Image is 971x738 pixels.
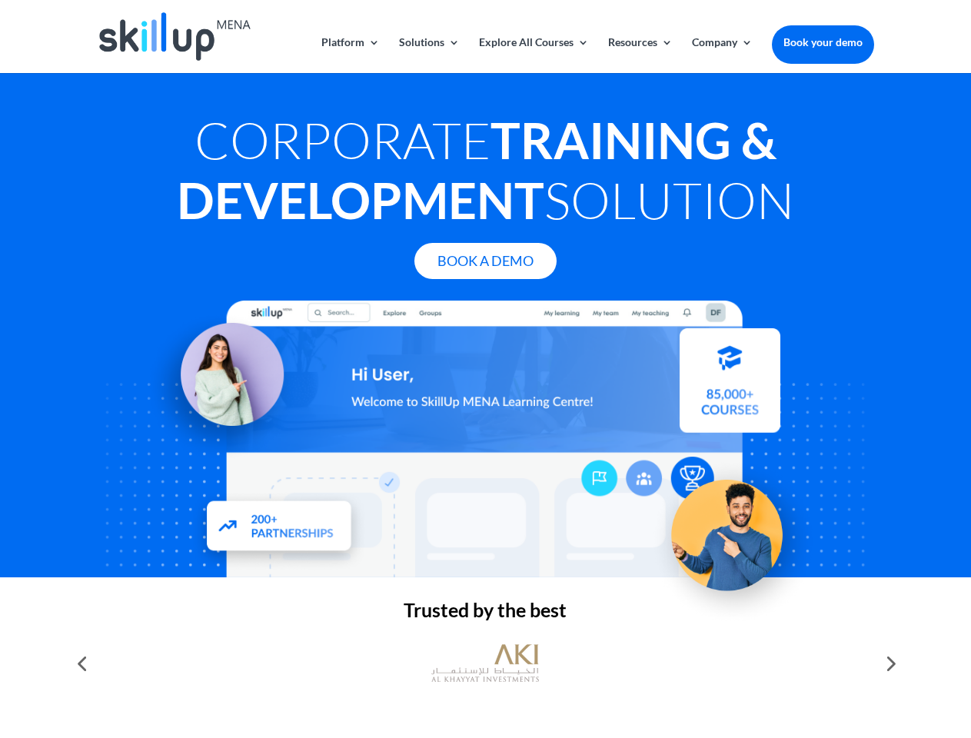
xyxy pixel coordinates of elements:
[97,600,873,627] h2: Trusted by the best
[399,37,460,73] a: Solutions
[692,37,753,73] a: Company
[649,447,820,618] img: Upskill your workforce - SkillUp
[97,110,873,238] h1: Corporate Solution
[414,243,557,279] a: Book A Demo
[772,25,874,59] a: Book your demo
[608,37,673,73] a: Resources
[715,572,971,738] iframe: Chat Widget
[321,37,380,73] a: Platform
[191,486,369,570] img: Partners - SkillUp Mena
[99,12,250,61] img: Skillup Mena
[479,37,589,73] a: Explore All Courses
[431,637,539,690] img: al khayyat investments logo
[680,334,780,439] img: Courses library - SkillUp MENA
[177,110,776,230] strong: Training & Development
[144,306,299,461] img: Learning Management Solution - SkillUp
